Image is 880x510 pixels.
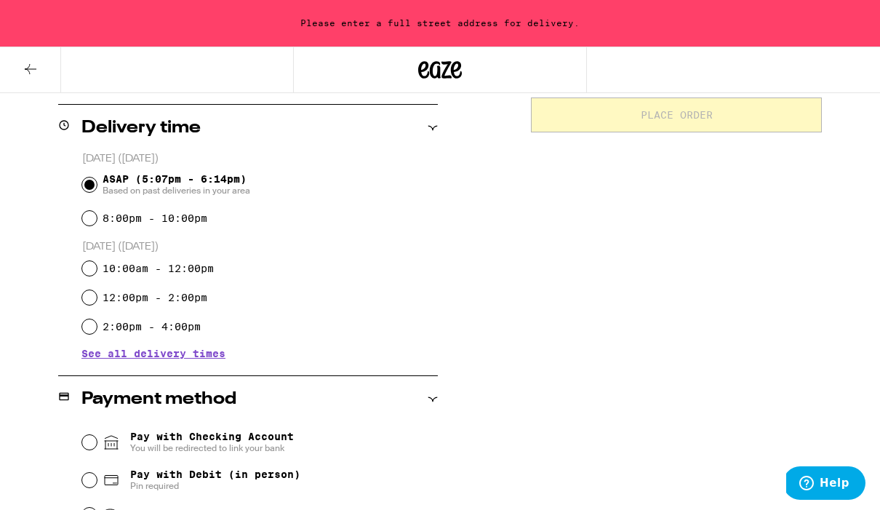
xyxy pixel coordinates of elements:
[82,240,438,254] p: [DATE] ([DATE])
[81,391,236,408] h2: Payment method
[103,212,207,224] label: 8:00pm - 10:00pm
[81,119,201,137] h2: Delivery time
[103,321,201,332] label: 2:00pm - 4:00pm
[82,152,438,166] p: [DATE] ([DATE])
[103,185,250,196] span: Based on past deliveries in your area
[103,263,214,274] label: 10:00am - 12:00pm
[81,348,225,359] button: See all delivery times
[786,466,865,503] iframe: Opens a widget where you can find more information
[641,110,713,120] span: Place Order
[130,442,294,454] span: You will be redirected to link your bank
[130,480,300,492] span: Pin required
[531,97,822,132] button: Place Order
[103,292,207,303] label: 12:00pm - 2:00pm
[103,173,250,196] span: ASAP (5:07pm - 6:14pm)
[130,431,294,454] span: Pay with Checking Account
[130,469,300,480] span: Pay with Debit (in person)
